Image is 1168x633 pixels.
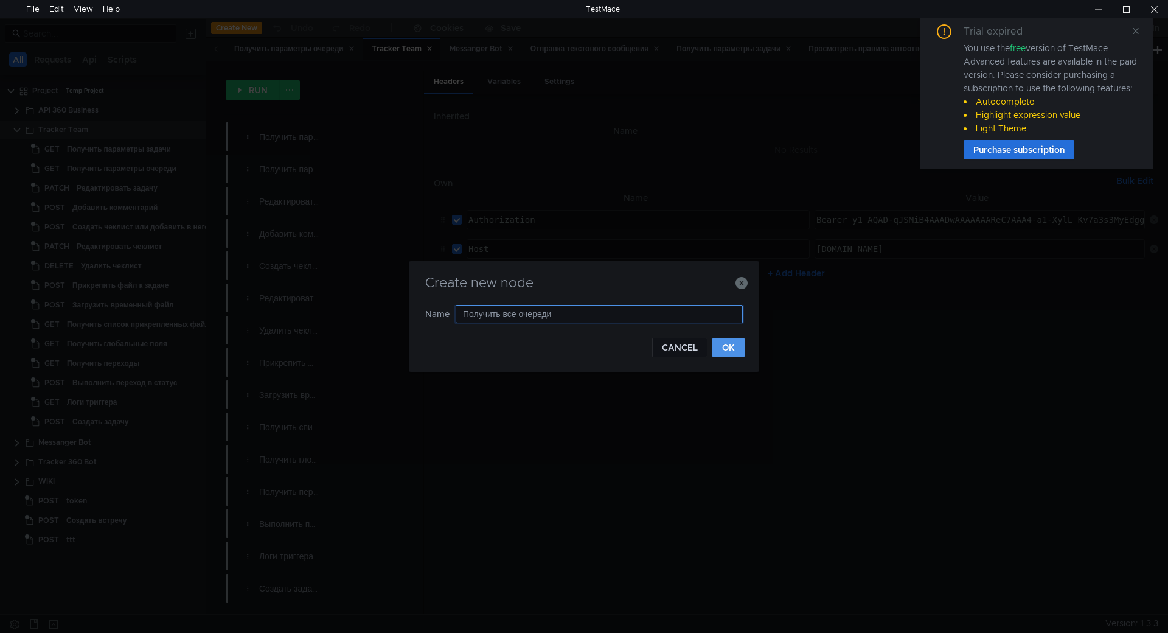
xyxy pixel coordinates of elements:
[964,122,1139,135] li: Light Theme
[1010,43,1026,54] span: free
[425,305,456,323] label: Name
[423,276,745,290] h3: Create new node
[964,108,1139,122] li: Highlight expression value
[964,41,1139,135] div: You use the version of TestMace. Advanced features are available in the paid version. Please cons...
[964,24,1037,39] div: Trial expired
[964,95,1139,108] li: Autocomplete
[964,140,1074,159] button: Purchase subscription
